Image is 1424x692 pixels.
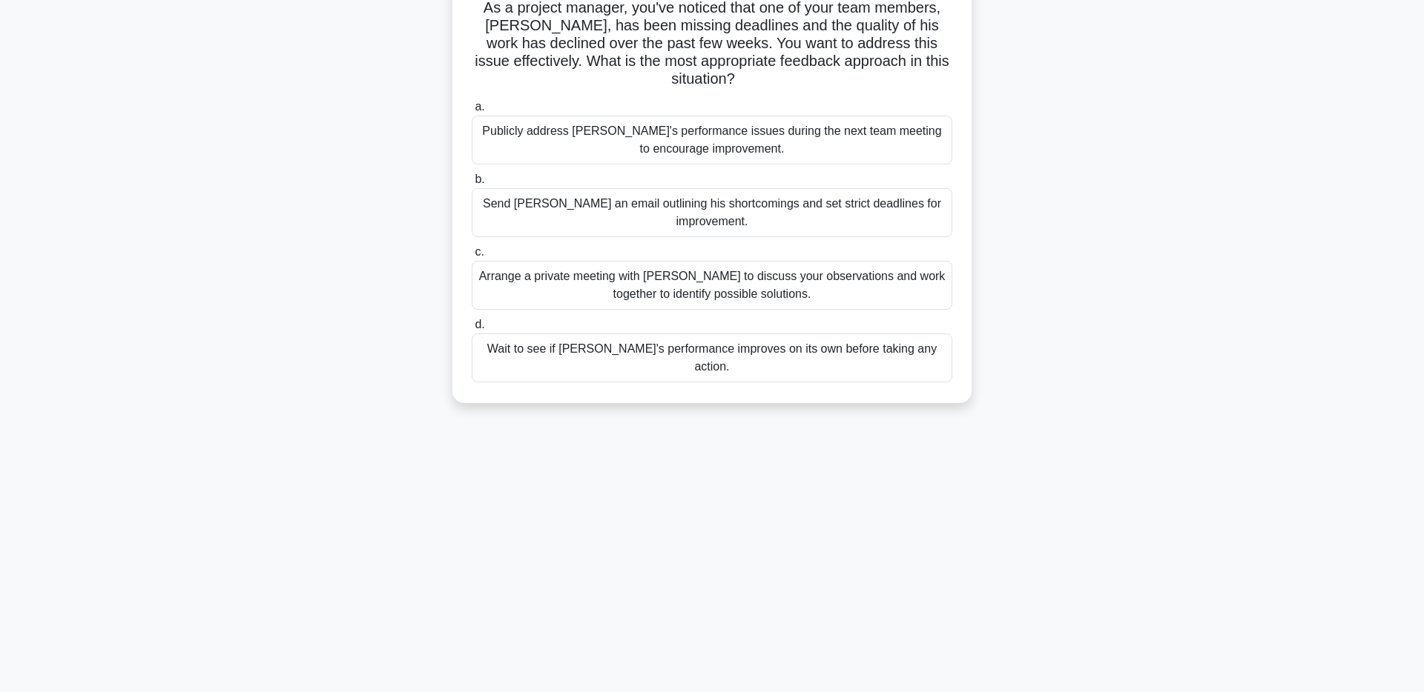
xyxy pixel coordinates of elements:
div: Arrange a private meeting with [PERSON_NAME] to discuss your observations and work together to id... [472,261,952,310]
span: d. [475,318,484,330]
div: Publicly address [PERSON_NAME]'s performance issues during the next team meeting to encourage imp... [472,116,952,164]
span: c. [475,245,484,258]
span: b. [475,173,484,185]
div: Wait to see if [PERSON_NAME]'s performance improves on its own before taking any action. [472,333,952,382]
div: Send [PERSON_NAME] an email outlining his shortcomings and set strict deadlines for improvement. [472,188,952,237]
span: a. [475,100,484,113]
